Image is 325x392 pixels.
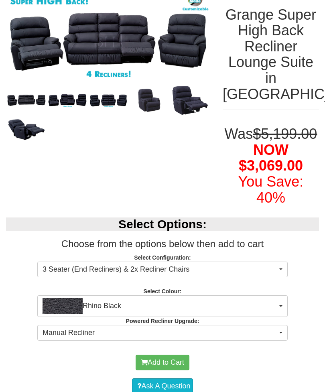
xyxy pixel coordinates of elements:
img: Rhino Black [43,298,83,314]
del: $5,199.00 [253,126,317,142]
h1: Grange Super High Back Recliner Lounge Suite in [GEOGRAPHIC_DATA] [223,7,319,102]
strong: Select Colour: [144,288,182,295]
span: 3 Seater (End Recliners) & 2x Recliner Chairs [43,264,277,275]
strong: Select Configuration: [134,254,191,261]
button: Manual Recliner [37,325,288,341]
button: Add to Cart [136,355,189,371]
h1: Was [223,126,319,205]
font: You Save: 40% [238,173,304,206]
button: Rhino BlackRhino Black [37,295,288,317]
button: 3 Seater (End Recliners) & 2x Recliner Chairs [37,262,288,278]
h3: Choose from the options below then add to cart [6,239,319,249]
span: NOW $3,069.00 [239,142,303,174]
b: Select Options: [118,217,207,231]
strong: Powered Recliner Upgrade: [126,318,199,324]
span: Manual Recliner [43,328,277,338]
span: Rhino Black [43,298,277,314]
